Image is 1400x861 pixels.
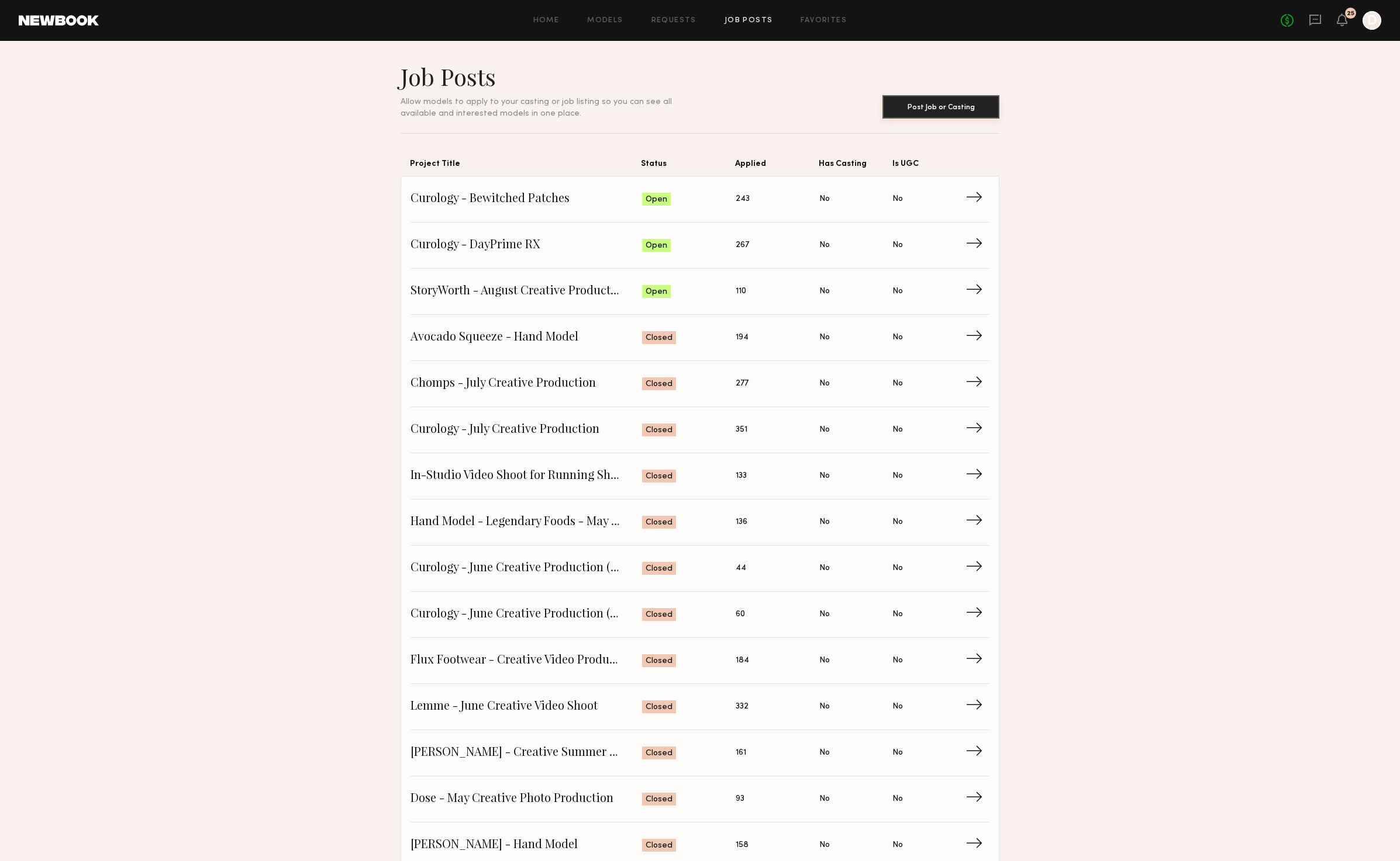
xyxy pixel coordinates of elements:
[410,157,641,176] span: Project Title
[401,98,672,117] span: Allow models to apply to your casting or job listing so you can see all available and interested ...
[819,331,830,344] span: No
[965,606,989,623] span: →
[646,425,673,436] span: Closed
[646,240,667,252] span: Open
[736,516,747,529] span: 136
[411,776,989,822] a: Dose - May Creative Photo ProductionClosed93NoNo→
[646,194,667,206] span: Open
[411,467,642,485] span: In-Studio Video Shoot for Running Shoes
[411,638,989,684] a: Flux Footwear - Creative Video ProductionClosed184NoNo→
[965,790,989,808] span: →
[965,421,989,439] span: →
[892,654,903,667] span: No
[819,239,830,252] span: No
[411,606,642,623] span: Curology - June Creative Production (Clear Skin)
[411,560,642,577] span: Curology - June Creative Production (Body Acne / Blemishes)
[646,609,673,621] span: Closed
[736,608,745,621] span: 60
[411,513,642,531] span: Hand Model - Legendary Foods - May Creative Video Production
[641,157,735,176] span: Status
[965,375,989,393] span: →
[819,654,830,667] span: No
[646,332,673,344] span: Closed
[882,96,999,119] a: Post Job or Casting
[736,470,747,482] span: 133
[819,700,830,713] span: No
[725,17,773,25] a: Job Posts
[736,239,749,252] span: 267
[411,176,989,223] a: Curology - Bewitched PatchesOpen243NoNo→
[965,836,989,854] span: →
[892,793,903,806] span: No
[819,562,830,575] span: No
[819,470,830,482] span: No
[646,471,673,482] span: Closed
[411,315,989,361] a: Avocado Squeeze - Hand ModelClosed194NoNo→
[735,157,819,176] span: Applied
[736,654,749,667] span: 184
[411,237,642,254] span: Curology - DayPrime RX
[819,423,830,436] span: No
[965,652,989,669] span: →
[892,562,903,575] span: No
[646,655,673,667] span: Closed
[736,193,750,206] span: 243
[965,513,989,531] span: →
[646,702,673,713] span: Closed
[411,836,642,854] span: [PERSON_NAME] - Hand Model
[533,17,560,25] a: Home
[819,157,892,176] span: Has Casting
[819,793,830,806] span: No
[892,377,903,390] span: No
[965,283,989,300] span: →
[411,223,989,269] a: Curology - DayPrime RXOpen267NoNo→
[965,329,989,346] span: →
[736,700,749,713] span: 332
[892,839,903,852] span: No
[646,748,673,759] span: Closed
[965,467,989,485] span: →
[651,17,696,25] a: Requests
[965,698,989,716] span: →
[646,794,673,806] span: Closed
[882,95,999,119] button: Post Job or Casting
[736,793,744,806] span: 93
[411,698,642,716] span: Lemme - June Creative Video Shoot
[819,516,830,529] span: No
[736,285,746,298] span: 110
[411,453,989,499] a: In-Studio Video Shoot for Running ShoesClosed133NoNo→
[411,421,642,439] span: Curology - July Creative Production
[819,285,830,298] span: No
[646,840,673,852] span: Closed
[411,592,989,638] a: Curology - June Creative Production (Clear Skin)Closed60NoNo→
[892,157,966,176] span: Is UGC
[411,407,989,453] a: Curology - July Creative ProductionClosed351NoNo→
[411,190,642,208] span: Curology - Bewitched Patches
[646,563,673,575] span: Closed
[411,269,989,315] a: StoryWorth - August Creative ProductionOpen110NoNo→
[411,329,642,346] span: Avocado Squeeze - Hand Model
[411,790,642,808] span: Dose - May Creative Photo Production
[892,423,903,436] span: No
[411,684,989,730] a: Lemme - June Creative Video ShootClosed332NoNo→
[819,193,830,206] span: No
[411,730,989,776] a: [PERSON_NAME] - Creative Summer Photo ProductionClosed161NoNo→
[892,747,903,759] span: No
[819,839,830,852] span: No
[736,423,747,436] span: 351
[736,747,746,759] span: 161
[736,562,746,575] span: 44
[819,608,830,621] span: No
[965,237,989,254] span: →
[892,331,903,344] span: No
[1347,11,1354,17] div: 25
[411,499,989,546] a: Hand Model - Legendary Foods - May Creative Video ProductionClosed136NoNo→
[736,331,749,344] span: 194
[892,516,903,529] span: No
[801,17,847,25] a: Favorites
[892,700,903,713] span: No
[411,283,642,300] span: StoryWorth - August Creative Production
[736,839,749,852] span: 158
[411,546,989,592] a: Curology - June Creative Production (Body Acne / Blemishes)Closed44NoNo→
[892,285,903,298] span: No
